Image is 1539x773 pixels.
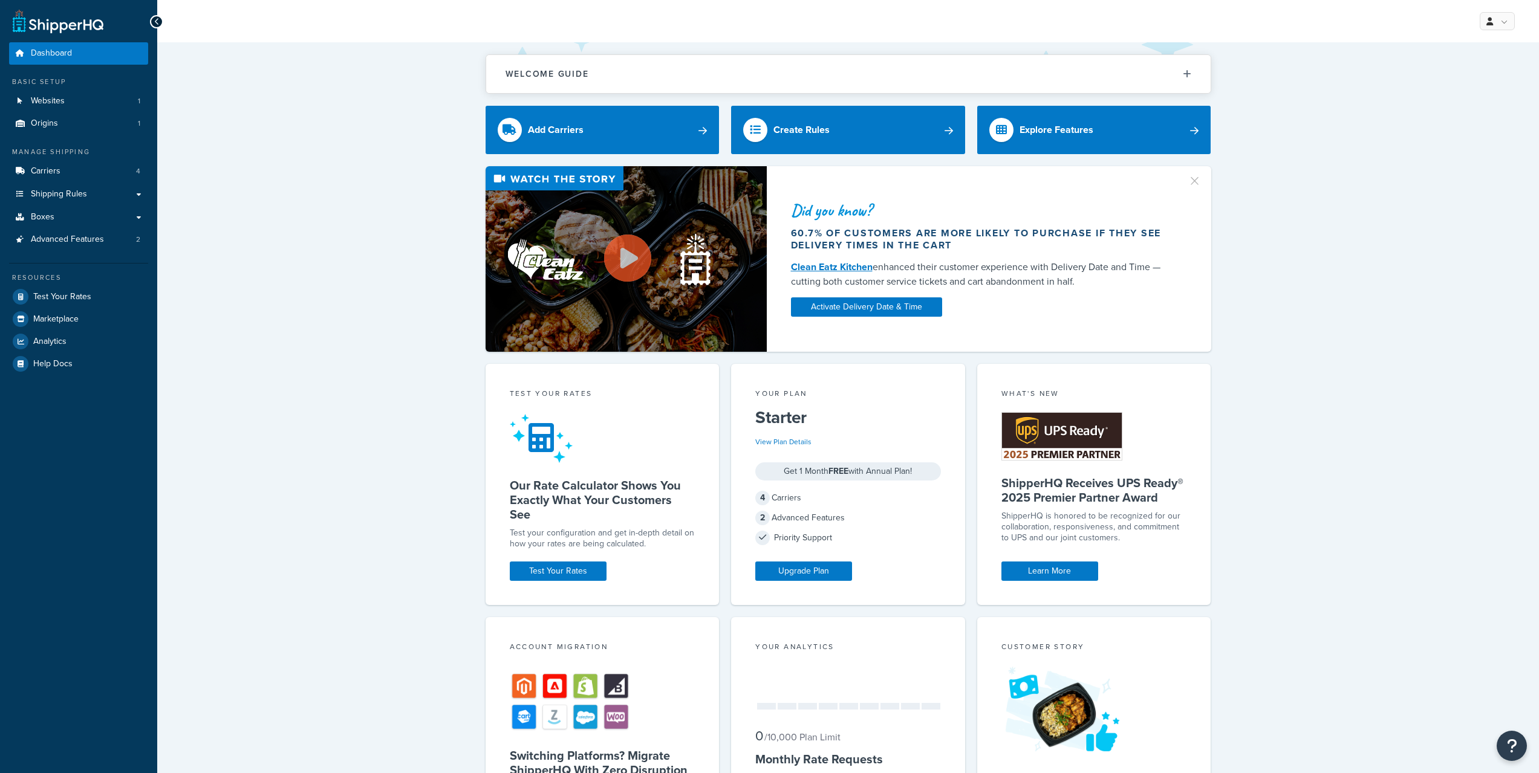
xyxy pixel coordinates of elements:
a: Websites1 [9,90,148,112]
a: Upgrade Plan [755,561,852,581]
div: Carriers [755,490,941,506]
a: Help Docs [9,353,148,375]
div: Explore Features [1020,121,1093,138]
span: Dashboard [31,48,72,59]
p: ShipperHQ is honored to be recognized for our collaboration, responsiveness, and commitment to UP... [1001,511,1187,543]
span: Boxes [31,212,54,222]
li: Advanced Features [9,228,148,251]
a: Origins1 [9,112,148,135]
span: 1 [138,118,140,129]
div: Did you know? [791,202,1173,219]
span: Test Your Rates [33,292,91,302]
div: Manage Shipping [9,147,148,157]
span: Websites [31,96,65,106]
a: Advanced Features2 [9,228,148,251]
a: Create Rules [731,106,965,154]
div: Customer Story [1001,641,1187,655]
img: Video thumbnail [486,166,767,352]
div: Basic Setup [9,77,148,87]
a: Carriers4 [9,160,148,183]
a: Boxes [9,206,148,228]
span: 4 [136,166,140,176]
h5: ShipperHQ Receives UPS Ready® 2025 Premier Partner Award [1001,476,1187,505]
button: Welcome Guide [486,55,1211,93]
span: Marketplace [33,314,79,325]
div: Create Rules [773,121,830,138]
a: Clean Eatz Kitchen [791,260,873,274]
button: Open Resource Center [1497,731,1527,761]
span: Analytics [33,337,67,347]
span: 2 [136,234,140,245]
div: Your Analytics [755,641,941,655]
a: Shipping Rules [9,183,148,205]
a: Test Your Rates [9,286,148,308]
div: Advanced Features [755,509,941,526]
span: Carriers [31,166,60,176]
h5: Starter [755,408,941,427]
span: 4 [755,491,770,505]
div: Add Carriers [528,121,584,138]
a: Learn More [1001,561,1098,581]
a: Marketplace [9,308,148,330]
div: Account Migration [510,641,695,655]
span: Shipping Rules [31,189,87,199]
li: Websites [9,90,148,112]
div: 60.7% of customers are more likely to purchase if they see delivery times in the cart [791,227,1173,251]
h5: Our Rate Calculator Shows You Exactly What Your Customers See [510,478,695,522]
a: Add Carriers [486,106,720,154]
div: Test your configuration and get in-depth detail on how your rates are being calculated. [510,528,695,549]
div: Priority Support [755,529,941,546]
li: Origins [9,112,148,135]
a: Dashboard [9,42,148,65]
a: Test Your Rates [510,561,607,581]
li: Carriers [9,160,148,183]
div: Your Plan [755,388,941,402]
span: Help Docs [33,359,73,369]
a: Explore Features [977,106,1211,154]
span: 0 [755,726,763,746]
div: What's New [1001,388,1187,402]
h2: Welcome Guide [506,70,589,79]
a: View Plan Details [755,436,812,447]
div: Resources [9,273,148,283]
small: / 10,000 Plan Limit [764,730,841,744]
div: enhanced their customer experience with Delivery Date and Time — cutting both customer service ti... [791,260,1173,289]
h5: Monthly Rate Requests [755,752,941,766]
strong: FREE [828,465,848,477]
span: Advanced Features [31,234,104,245]
a: Activate Delivery Date & Time [791,297,942,317]
a: Analytics [9,331,148,352]
div: Get 1 Month with Annual Plan! [755,462,941,480]
div: Test your rates [510,388,695,402]
span: Origins [31,118,58,129]
span: 1 [138,96,140,106]
span: 2 [755,511,770,525]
